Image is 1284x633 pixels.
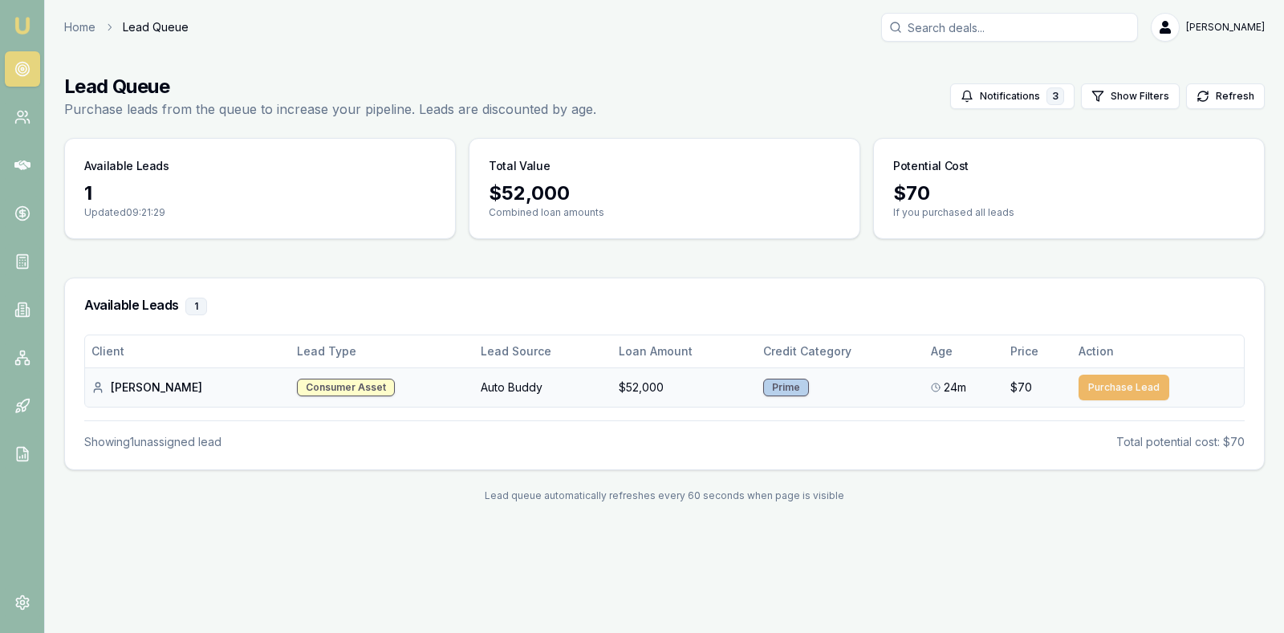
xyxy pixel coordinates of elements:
td: Auto Buddy [474,367,613,407]
th: Action [1072,335,1244,367]
span: $70 [1010,379,1032,396]
span: [PERSON_NAME] [1186,21,1265,34]
div: 1 [185,298,207,315]
input: Search deals [881,13,1138,42]
p: Purchase leads from the queue to increase your pipeline. Leads are discounted by age. [64,99,596,119]
button: Show Filters [1081,83,1180,109]
p: If you purchased all leads [893,206,1245,219]
h3: Available Leads [84,158,169,174]
div: Total potential cost: $70 [1116,434,1245,450]
div: Lead queue automatically refreshes every 60 seconds when page is visible [64,489,1265,502]
p: Combined loan amounts [489,206,840,219]
div: Prime [763,379,809,396]
h3: Potential Cost [893,158,969,174]
th: Client [85,335,291,367]
span: 24m [944,379,966,396]
h3: Total Value [489,158,550,174]
button: Notifications3 [950,83,1075,109]
th: Price [1004,335,1072,367]
div: 1 [84,181,436,206]
th: Lead Type [291,335,474,367]
div: $ 70 [893,181,1245,206]
button: Refresh [1186,83,1265,109]
td: $52,000 [612,367,756,407]
th: Credit Category [757,335,924,367]
h1: Lead Queue [64,74,596,99]
img: emu-icon-u.png [13,16,32,35]
div: [PERSON_NAME] [91,379,284,396]
div: 3 [1046,87,1064,105]
a: Home [64,19,95,35]
th: Age [924,335,1005,367]
button: Purchase Lead [1079,375,1169,400]
p: Updated 09:21:29 [84,206,436,219]
div: $ 52,000 [489,181,840,206]
h3: Available Leads [84,298,1245,315]
div: Consumer Asset [297,379,395,396]
th: Lead Source [474,335,613,367]
nav: breadcrumb [64,19,189,35]
th: Loan Amount [612,335,756,367]
div: Showing 1 unassigned lead [84,434,221,450]
span: Lead Queue [123,19,189,35]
